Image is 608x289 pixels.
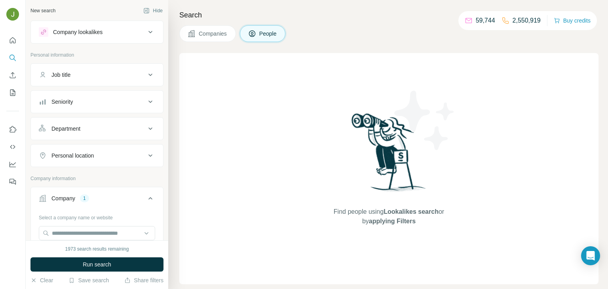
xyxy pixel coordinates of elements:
span: People [259,30,277,38]
button: Enrich CSV [6,68,19,82]
div: Job title [51,71,70,79]
button: Personal location [31,146,163,165]
span: Companies [199,30,228,38]
img: Surfe Illustration - Woman searching with binoculars [348,111,430,200]
div: New search [30,7,55,14]
p: 2,550,919 [513,16,541,25]
div: 1973 search results remaining [65,245,129,253]
p: 59,744 [476,16,495,25]
button: Feedback [6,175,19,189]
button: Use Surfe on LinkedIn [6,122,19,137]
button: Share filters [124,276,163,284]
button: Company1 [31,189,163,211]
button: My lists [6,86,19,100]
button: Hide [138,5,168,17]
p: Company information [30,175,163,182]
span: Run search [83,260,111,268]
button: Buy credits [554,15,591,26]
button: Company lookalikes [31,23,163,42]
button: Quick start [6,33,19,48]
div: 1 [80,195,89,202]
div: Company lookalikes [53,28,103,36]
h4: Search [179,10,598,21]
span: Find people using or by [325,207,452,226]
div: Select a company name or website [39,211,155,221]
div: Open Intercom Messenger [581,246,600,265]
p: Personal information [30,51,163,59]
img: Surfe Illustration - Stars [389,85,460,156]
div: Company [51,194,75,202]
button: Clear [30,276,53,284]
button: Seniority [31,92,163,111]
div: Personal location [51,152,94,160]
button: Save search [68,276,109,284]
img: Avatar [6,8,19,21]
button: Use Surfe API [6,140,19,154]
button: Dashboard [6,157,19,171]
button: Search [6,51,19,65]
div: Seniority [51,98,73,106]
span: applying Filters [369,218,416,224]
button: Run search [30,257,163,272]
div: Department [51,125,80,133]
button: Job title [31,65,163,84]
span: Lookalikes search [384,208,439,215]
button: Department [31,119,163,138]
